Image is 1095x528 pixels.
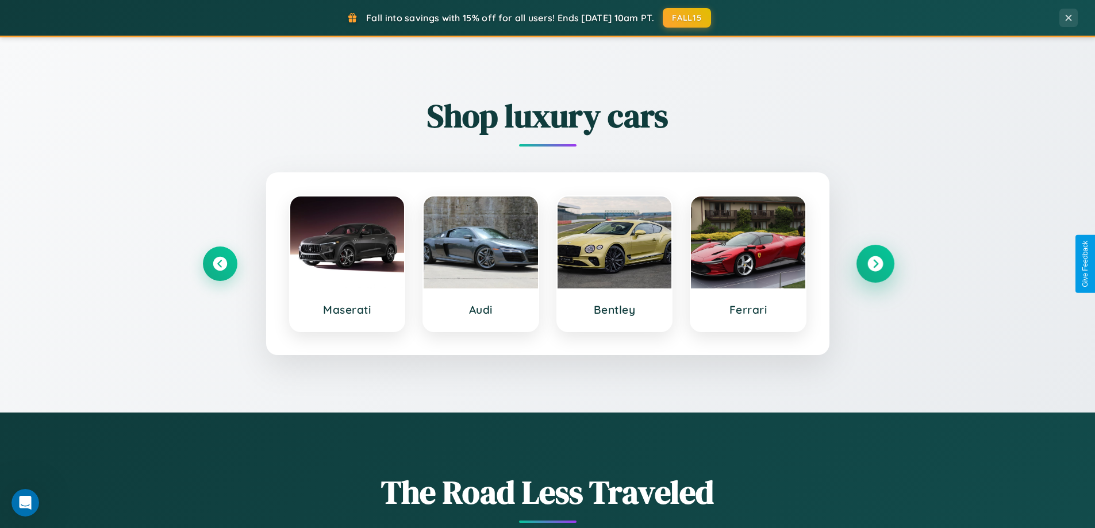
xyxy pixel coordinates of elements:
button: FALL15 [663,8,711,28]
div: Give Feedback [1081,241,1089,287]
iframe: Intercom live chat [11,489,39,517]
h3: Bentley [569,303,660,317]
h3: Ferrari [702,303,794,317]
h3: Audi [435,303,527,317]
span: Fall into savings with 15% off for all users! Ends [DATE] 10am PT. [366,12,654,24]
h2: Shop luxury cars [203,94,893,138]
h3: Maserati [302,303,393,317]
h1: The Road Less Traveled [203,470,893,514]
